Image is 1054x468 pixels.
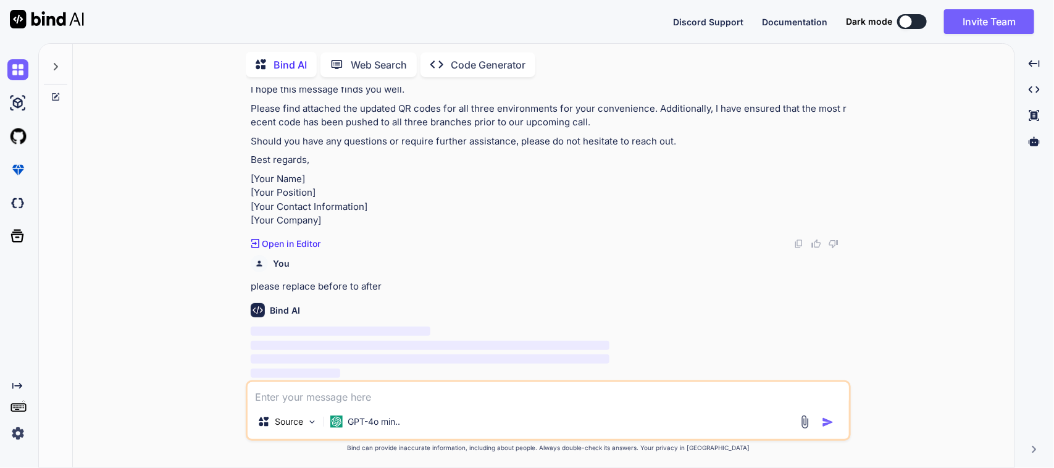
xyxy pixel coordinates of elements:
span: ‌ [251,327,430,336]
p: GPT-4o min.. [348,416,400,428]
img: like [811,239,821,249]
img: Bind AI [10,10,84,28]
p: Source [275,416,303,428]
p: Please find attached the updated QR codes for all three environments for your convenience. Additi... [251,102,848,130]
p: Open in Editor [262,238,320,250]
span: ‌ [251,369,340,378]
span: ‌ [251,341,609,350]
h6: You [273,257,290,270]
p: please replace before to after [251,280,848,294]
p: [Your Name] [Your Position] [Your Contact Information] [Your Company] [251,172,848,228]
img: attachment [798,415,812,429]
p: Should you have any questions or require further assistance, please do not hesitate to reach out. [251,135,848,149]
img: darkCloudIdeIcon [7,193,28,214]
p: Code Generator [451,57,525,72]
p: Bind AI [274,57,307,72]
span: Documentation [762,17,827,27]
img: chat [7,59,28,80]
img: dislike [829,239,839,249]
span: Discord Support [673,17,743,27]
span: Dark mode [846,15,892,28]
img: premium [7,159,28,180]
button: Documentation [762,15,827,28]
img: icon [822,416,834,428]
button: Discord Support [673,15,743,28]
img: Pick Models [307,417,317,427]
p: I hope this message finds you well. [251,83,848,97]
h6: Bind AI [270,304,300,317]
img: settings [7,423,28,444]
img: githubLight [7,126,28,147]
img: GPT-4o mini [330,416,343,428]
img: copy [794,239,804,249]
img: ai-studio [7,93,28,114]
p: Web Search [351,57,407,72]
p: Best regards, [251,153,848,167]
p: Bind can provide inaccurate information, including about people. Always double-check its answers.... [246,443,851,453]
button: Invite Team [944,9,1034,34]
span: ‌ [251,354,609,364]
